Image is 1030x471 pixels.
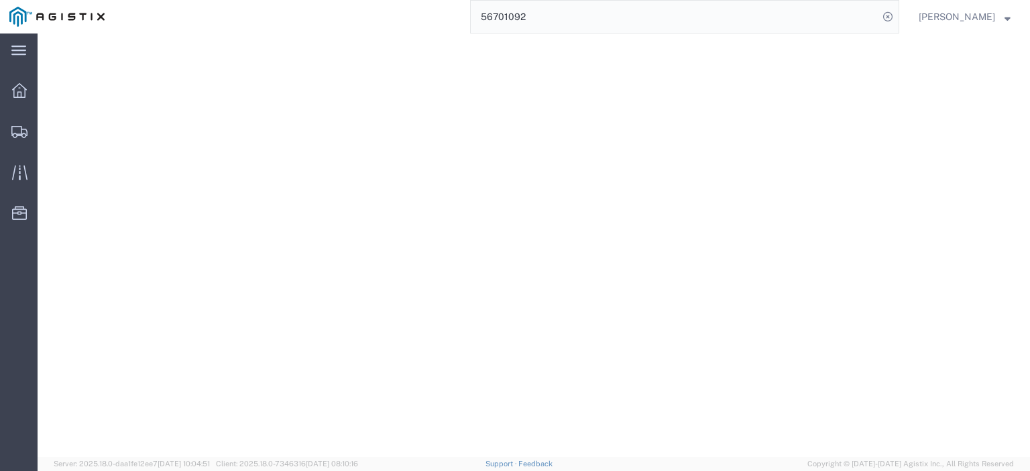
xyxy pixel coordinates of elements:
[9,7,105,27] img: logo
[38,33,1030,457] iframe: FS Legacy Container
[919,9,995,24] span: Jesse Jordan
[485,460,519,468] a: Support
[518,460,553,468] a: Feedback
[158,460,210,468] span: [DATE] 10:04:51
[306,460,358,468] span: [DATE] 08:10:16
[807,458,1014,470] span: Copyright © [DATE]-[DATE] Agistix Inc., All Rights Reserved
[471,1,878,33] input: Search for shipment number, reference number
[54,460,210,468] span: Server: 2025.18.0-daa1fe12ee7
[918,9,1011,25] button: [PERSON_NAME]
[216,460,358,468] span: Client: 2025.18.0-7346316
